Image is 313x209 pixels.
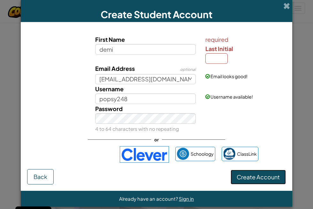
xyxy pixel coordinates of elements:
span: ClassLink [237,149,257,159]
span: Create Account [237,173,280,181]
span: Schoology [191,149,214,159]
span: Password [95,105,123,112]
button: Back [27,169,54,184]
span: Email looks good! [210,73,248,79]
span: Last Initial [205,45,233,52]
small: 4 to 64 characters with no repeating [95,126,179,132]
img: schoology.png [177,148,189,160]
span: or [151,135,162,144]
span: optional [180,67,196,72]
img: clever-logo-blue.png [120,146,169,163]
span: First Name [95,36,125,43]
span: Username [95,85,124,93]
span: Already have an account? [119,196,179,202]
button: Create Account [231,170,286,184]
img: classlink-logo-small.png [223,148,235,160]
a: Sign in [179,196,194,202]
span: Back [34,173,47,180]
span: Create Student Account [101,8,212,20]
span: Username available! [210,94,253,100]
iframe: Sign in with Google Button [51,147,117,161]
span: Email Address [95,65,135,72]
span: required [205,35,284,44]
